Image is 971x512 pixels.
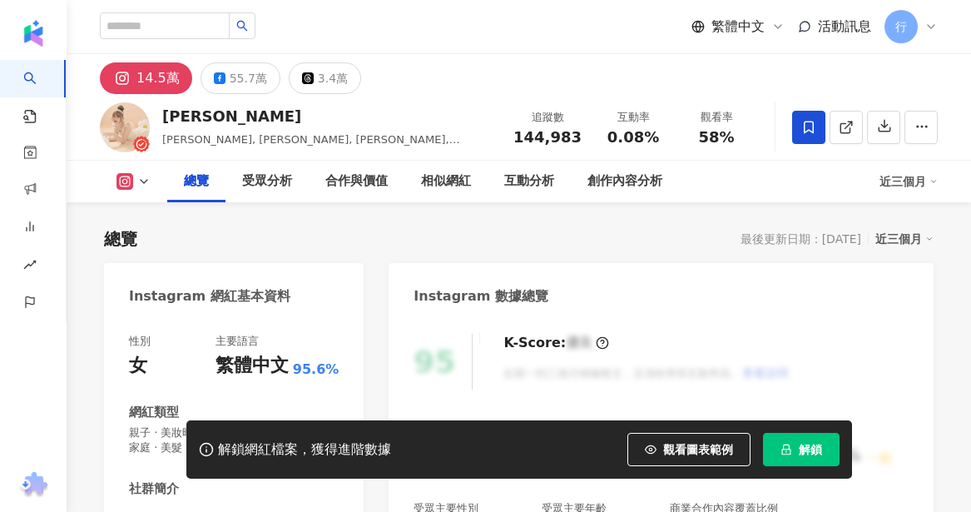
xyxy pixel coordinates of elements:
[162,106,495,127] div: [PERSON_NAME]
[129,353,147,379] div: 女
[698,129,734,146] span: 58%
[218,441,391,459] div: 解鎖網紅檔案，獲得進階數據
[129,480,179,498] div: 社群簡介
[17,472,50,499] img: chrome extension
[162,133,460,162] span: [PERSON_NAME], [PERSON_NAME], [PERSON_NAME], [PERSON_NAME]
[607,129,659,146] span: 0.08%
[104,227,137,251] div: 總覽
[685,109,748,126] div: 觀看率
[230,67,267,90] div: 55.7萬
[100,102,150,152] img: KOL Avatar
[318,67,348,90] div: 3.4萬
[799,443,822,456] span: 解鎖
[879,168,938,195] div: 近三個月
[129,334,151,349] div: 性別
[129,404,179,421] div: 網紅類型
[20,20,47,47] img: logo icon
[136,67,180,90] div: 14.5萬
[100,62,192,94] button: 14.5萬
[414,287,548,306] div: Instagram 數據總覽
[513,128,582,146] span: 144,983
[780,444,792,455] span: lock
[504,171,554,191] div: 互動分析
[741,232,861,246] div: 最後更新日期：[DATE]
[236,20,248,32] span: search
[503,334,609,352] div: K-Score :
[184,171,209,191] div: 總覽
[289,62,361,94] button: 3.4萬
[23,60,57,125] a: search
[763,433,840,466] button: 解鎖
[663,443,733,456] span: 觀看圖表範例
[293,360,339,379] span: 95.6%
[216,334,259,349] div: 主要語言
[201,62,280,94] button: 55.7萬
[711,17,765,36] span: 繁體中文
[129,287,290,306] div: Instagram 網紅基本資料
[587,171,662,191] div: 創作內容分析
[242,171,292,191] div: 受眾分析
[895,17,907,36] span: 行
[216,353,289,379] div: 繁體中文
[421,171,471,191] div: 相似網紅
[325,171,388,191] div: 合作與價值
[602,109,665,126] div: 互動率
[23,248,37,286] span: rise
[875,228,934,250] div: 近三個月
[513,109,582,126] div: 追蹤數
[627,433,751,466] button: 觀看圖表範例
[818,18,871,34] span: 活動訊息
